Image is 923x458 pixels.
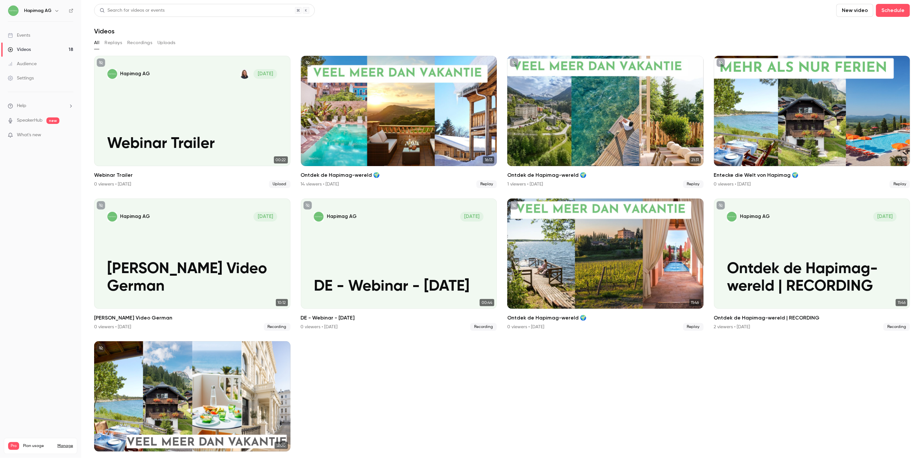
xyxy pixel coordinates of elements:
[94,56,290,188] li: Webinar Trailer
[740,213,770,220] p: Hapimag AG
[480,299,494,306] span: 00:44
[507,171,704,179] h2: Ontdek de Hapimag-wereld 🌍
[507,314,704,322] h2: Ontdek de Hapimag-wereld 🌍
[276,299,288,306] span: 10:12
[510,58,518,67] button: unpublished
[127,38,152,48] button: Recordings
[301,56,497,188] a: 16:1316:13Ontdek de Hapimag-wereld 🌍14 viewers • [DATE]Replay
[107,69,117,79] img: Webinar Trailer
[689,299,701,306] span: 11:46
[470,323,497,331] span: Recording
[727,260,897,296] p: Ontdek de Hapimag-wereld | RECORDING
[460,212,484,222] span: [DATE]
[107,135,277,153] p: Webinar Trailer
[507,181,543,187] div: 1 viewers • [DATE]
[303,201,312,210] button: unpublished
[717,201,725,210] button: unpublished
[683,180,704,188] span: Replay
[301,181,339,187] div: 14 viewers • [DATE]
[483,156,494,163] span: 16:13
[717,58,725,67] button: unpublished
[17,117,43,124] a: SpeakerHub
[690,156,701,163] span: 21:31
[507,199,704,331] a: 11:4611:46Ontdek de Hapimag-wereld 🌍0 viewers • [DATE]Replay
[97,201,105,210] button: unpublished
[23,443,54,449] span: Plan usage
[301,199,497,331] a: DE - Webinar - 16.06.25Hapimag AG[DATE]DE - Webinar - [DATE]00:44DE - Webinar - [DATE]0 viewers •...
[301,324,338,330] div: 0 viewers • [DATE]
[714,314,910,322] h2: Ontdek de Hapimag-wereld | RECORDING
[264,323,290,331] span: Recording
[895,156,907,163] span: 10:12
[275,442,288,449] span: 12:00
[714,181,751,187] div: 0 viewers • [DATE]
[94,4,910,454] section: Videos
[269,180,290,188] span: Upload
[301,56,497,188] li: Ontdek de Hapimag-wereld 🌍
[896,299,907,306] span: 11:46
[120,70,150,77] p: Hapimag AG
[8,46,31,53] div: Videos
[301,314,497,322] h2: DE - Webinar - [DATE]
[510,201,518,210] button: unpublished
[314,212,324,222] img: DE - Webinar - 16.06.25
[507,56,704,188] li: Ontdek de Hapimag-wereld 🌍
[94,181,131,187] div: 0 viewers • [DATE]
[714,324,750,330] div: 2 viewers • [DATE]
[100,7,165,14] div: Search for videos or events
[94,199,290,331] li: Nicole Video German
[120,213,150,220] p: Hapimag AG
[46,117,59,124] span: new
[240,69,250,79] img: Karen ☀
[274,156,288,163] span: 00:22
[94,38,99,48] button: All
[8,102,73,109] li: help-dropdown-opener
[327,213,357,220] p: Hapimag AG
[105,38,122,48] button: Replays
[253,69,277,79] span: [DATE]
[94,324,131,330] div: 0 viewers • [DATE]
[890,180,910,188] span: Replay
[883,323,910,331] span: Recording
[107,260,277,296] p: [PERSON_NAME] Video German
[714,56,910,188] li: Entecke die Welt von Hapimag 🌍
[8,442,19,450] span: Pro
[8,6,18,16] img: Hapimag AG
[301,199,497,331] li: DE - Webinar - 16.06.25
[8,75,34,81] div: Settings
[507,199,704,331] li: Ontdek de Hapimag-wereld 🌍
[8,61,37,67] div: Audience
[836,4,873,17] button: New video
[714,199,910,331] a: Ontdek de Hapimag-wereld | RECORDINGHapimag AG[DATE]Ontdek de Hapimag-wereld | RECORDING11:46Ontd...
[714,56,910,188] a: 10:1210:12Entecke die Welt von Hapimag 🌍0 viewers • [DATE]Replay
[303,58,312,67] button: unpublished
[97,344,105,352] button: unpublished
[714,171,910,179] h2: Entecke die Welt von Hapimag 🌍
[683,323,704,331] span: Replay
[8,32,30,39] div: Events
[507,56,704,188] a: 21:3121:31Ontdek de Hapimag-wereld 🌍1 viewers • [DATE]Replay
[727,212,737,222] img: Ontdek de Hapimag-wereld | RECORDING
[97,58,105,67] button: unpublished
[94,27,115,35] h1: Videos
[873,212,897,222] span: [DATE]
[157,38,176,48] button: Uploads
[57,443,73,449] a: Manage
[94,171,290,179] h2: Webinar Trailer
[94,199,290,331] a: Nicole Video GermanHapimag AG[DATE][PERSON_NAME] Video German10:12[PERSON_NAME] Video German0 vie...
[314,278,484,295] p: DE - Webinar - [DATE]
[876,4,910,17] button: Schedule
[253,212,277,222] span: [DATE]
[476,180,497,188] span: Replay
[714,199,910,331] li: Ontdek de Hapimag-wereld | RECORDING
[17,102,26,109] span: Help
[94,56,290,188] a: Webinar TrailerHapimag AGKaren ☀[DATE]Webinar Trailer00:22Webinar Trailer0 viewers • [DATE]Upload
[301,171,497,179] h2: Ontdek de Hapimag-wereld 🌍
[24,7,52,14] h6: Hapimag AG
[507,324,544,330] div: 0 viewers • [DATE]
[94,314,290,322] h2: [PERSON_NAME] Video German
[107,212,117,222] img: Nicole Video German
[17,132,41,139] span: What's new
